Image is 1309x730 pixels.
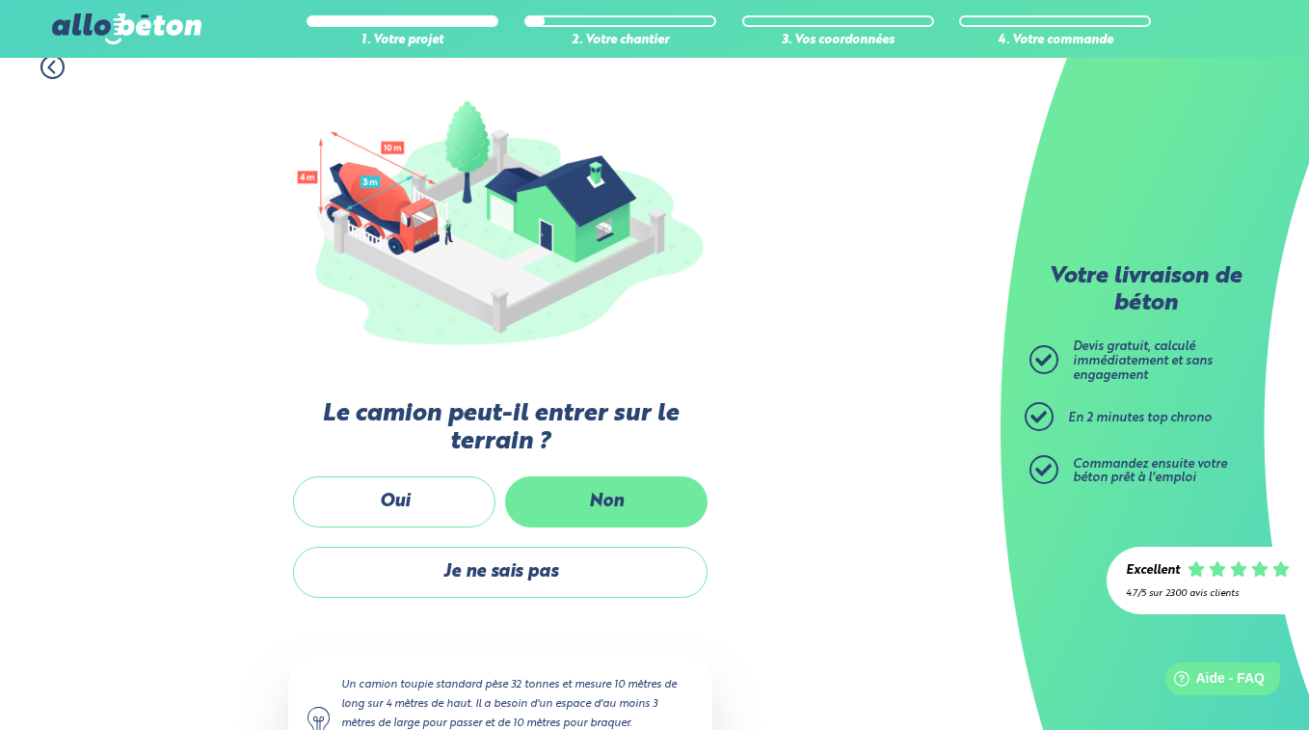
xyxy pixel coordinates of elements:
div: 2. Votre chantier [524,34,716,48]
img: allobéton [52,14,200,44]
div: 4. Votre commande [959,34,1151,48]
label: Non [505,476,708,527]
label: Oui [293,476,495,527]
span: Commandez ensuite votre béton prêt à l'emploi [1073,458,1227,485]
div: 3. Vos coordonnées [742,34,934,48]
span: Devis gratuit, calculé immédiatement et sans engagement [1073,340,1213,381]
div: 1. Votre projet [307,34,498,48]
span: En 2 minutes top chrono [1068,412,1212,424]
p: Votre livraison de béton [1034,264,1256,317]
div: 4.7/5 sur 2300 avis clients [1126,588,1290,599]
label: Le camion peut-il entrer sur le terrain ? [288,400,712,457]
label: Je ne sais pas [293,547,708,598]
div: Excellent [1126,564,1180,579]
iframe: Help widget launcher [1137,655,1288,709]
